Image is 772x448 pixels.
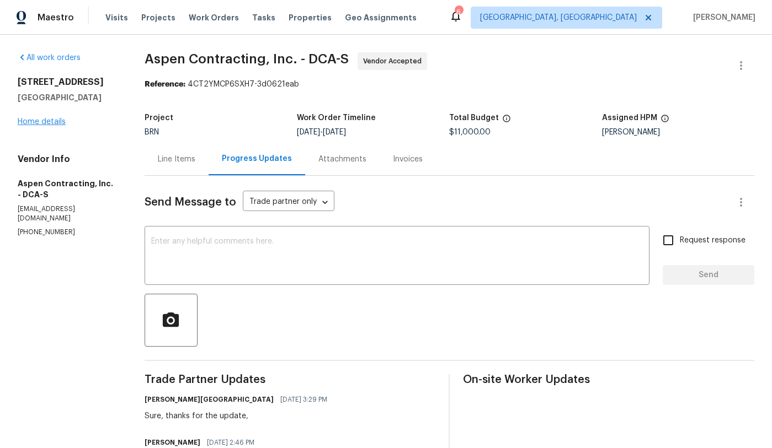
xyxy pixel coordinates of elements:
[280,394,327,405] span: [DATE] 3:29 PM
[145,114,173,122] h5: Project
[18,118,66,126] a: Home details
[207,437,254,448] span: [DATE] 2:46 PM
[323,128,346,136] span: [DATE]
[689,12,755,23] span: [PERSON_NAME]
[480,12,637,23] span: [GEOGRAPHIC_DATA], [GEOGRAPHIC_DATA]
[145,394,274,405] h6: [PERSON_NAME][GEOGRAPHIC_DATA]
[393,154,423,165] div: Invoices
[18,178,118,200] h5: Aspen Contracting, Inc. - DCA-S
[661,114,669,128] span: The hpm assigned to this work order.
[145,197,236,208] span: Send Message to
[463,374,754,385] span: On-site Worker Updates
[158,154,195,165] div: Line Items
[18,228,118,237] p: [PHONE_NUMBER]
[189,12,239,23] span: Work Orders
[318,154,366,165] div: Attachments
[18,154,118,165] h4: Vendor Info
[145,411,334,422] div: Sure, thanks for the update,
[297,128,346,136] span: -
[141,12,175,23] span: Projects
[502,114,511,128] span: The total cost of line items that have been proposed by Opendoor. This sum includes line items th...
[252,14,275,21] span: Tasks
[18,54,81,62] a: All work orders
[680,235,746,246] span: Request response
[145,437,200,448] h6: [PERSON_NAME]
[145,374,436,385] span: Trade Partner Updates
[222,153,292,164] div: Progress Updates
[145,52,349,66] span: Aspen Contracting, Inc. - DCA-S
[145,128,159,136] span: BRN
[363,56,426,67] span: Vendor Accepted
[449,128,491,136] span: $11,000.00
[602,114,657,122] h5: Assigned HPM
[455,7,462,18] div: 6
[105,12,128,23] span: Visits
[602,128,754,136] div: [PERSON_NAME]
[297,114,376,122] h5: Work Order Timeline
[449,114,499,122] h5: Total Budget
[38,12,74,23] span: Maestro
[145,79,754,90] div: 4CT2YMCP6SXH7-3d0621eab
[345,12,417,23] span: Geo Assignments
[243,193,334,212] div: Trade partner only
[289,12,332,23] span: Properties
[145,80,185,88] b: Reference:
[18,77,118,88] h2: [STREET_ADDRESS]
[18,92,118,103] h5: [GEOGRAPHIC_DATA]
[18,204,118,223] p: [EMAIL_ADDRESS][DOMAIN_NAME]
[297,128,320,136] span: [DATE]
